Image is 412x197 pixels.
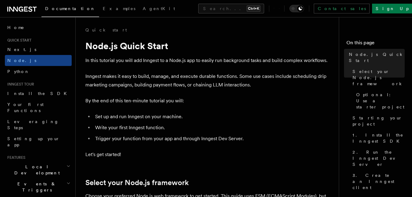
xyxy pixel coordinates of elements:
[350,170,405,193] a: 3. Create an Inngest client
[350,147,405,170] a: 2. Run the Inngest Dev Server
[5,116,72,133] a: Leveraging Steps
[85,97,329,105] p: By the end of this ten-minute tutorial you will:
[349,51,405,64] span: Node.js Quick Start
[7,102,44,113] span: Your first Functions
[356,92,405,110] span: Optional: Use a starter project
[289,5,304,12] button: Toggle dark mode
[5,133,72,150] a: Setting up your app
[7,119,59,130] span: Leveraging Steps
[5,38,31,43] span: Quick start
[5,181,66,193] span: Events & Triggers
[85,150,329,159] p: Let's get started!
[5,66,72,77] a: Python
[5,44,72,55] a: Next.js
[139,2,179,16] a: AgentKit
[346,49,405,66] a: Node.js Quick Start
[353,115,405,127] span: Starting your project
[353,172,405,191] span: 3. Create an Inngest client
[5,164,66,176] span: Local Development
[85,72,329,89] p: Inngest makes it easy to build, manage, and execute durable functions. Some use cases include sch...
[93,123,329,132] li: Write your first Inngest function.
[198,4,264,13] button: Search...Ctrl+K
[353,68,405,87] span: Select your Node.js framework
[5,22,72,33] a: Home
[103,6,135,11] span: Examples
[41,2,99,17] a: Documentation
[346,39,405,49] h4: On this page
[85,40,329,51] h1: Node.js Quick Start
[353,149,405,167] span: 2. Run the Inngest Dev Server
[5,82,34,87] span: Inngest tour
[93,134,329,143] li: Trigger your function from your app and through Inngest Dev Server.
[7,47,36,52] span: Next.js
[85,178,189,187] a: Select your Node.js framework
[5,161,72,178] button: Local Development
[85,27,127,33] a: Quick start
[99,2,139,16] a: Examples
[5,55,72,66] a: Node.js
[45,6,95,11] span: Documentation
[85,56,329,65] p: In this tutorial you will add Inngest to a Node.js app to easily run background tasks and build c...
[5,88,72,99] a: Install the SDK
[314,4,370,13] a: Contact sales
[93,112,329,121] li: Set up and run Inngest on your machine.
[7,58,36,63] span: Node.js
[247,5,260,12] kbd: Ctrl+K
[350,130,405,147] a: 1. Install the Inngest SDK
[5,155,25,160] span: Features
[5,178,72,195] button: Events & Triggers
[7,91,70,96] span: Install the SDK
[7,24,24,31] span: Home
[354,89,405,112] a: Optional: Use a starter project
[7,136,60,147] span: Setting up your app
[143,6,175,11] span: AgentKit
[353,132,405,144] span: 1. Install the Inngest SDK
[350,112,405,130] a: Starting your project
[350,66,405,89] a: Select your Node.js framework
[5,99,72,116] a: Your first Functions
[7,69,30,74] span: Python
